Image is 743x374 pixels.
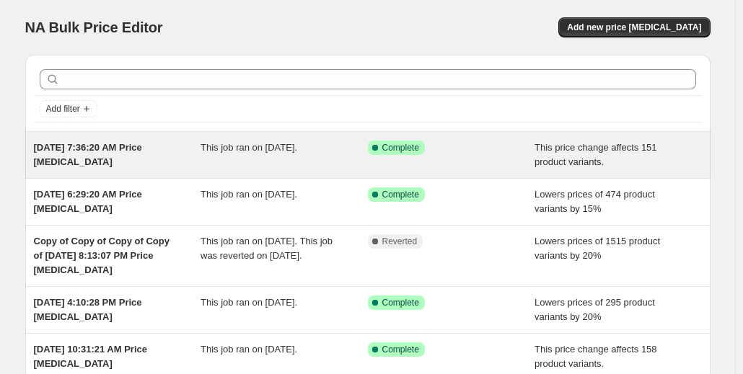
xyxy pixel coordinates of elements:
[382,189,419,200] span: Complete
[34,344,148,369] span: [DATE] 10:31:21 AM Price [MEDICAL_DATA]
[46,103,80,115] span: Add filter
[201,142,297,153] span: This job ran on [DATE].
[382,142,419,153] span: Complete
[34,236,170,275] span: Copy of Copy of Copy of Copy of [DATE] 8:13:07 PM Price [MEDICAL_DATA]
[34,297,142,322] span: [DATE] 4:10:28 PM Price [MEDICAL_DATA]
[34,142,142,167] span: [DATE] 7:36:20 AM Price [MEDICAL_DATA]
[382,236,418,247] span: Reverted
[201,236,333,261] span: This job ran on [DATE]. This job was reverted on [DATE].
[201,189,297,200] span: This job ran on [DATE].
[382,344,419,355] span: Complete
[535,344,657,369] span: This price change affects 158 product variants.
[535,189,655,214] span: Lowers prices of 474 product variants by 15%
[25,19,163,35] span: NA Bulk Price Editor
[382,297,419,308] span: Complete
[567,22,701,33] span: Add new price [MEDICAL_DATA]
[535,142,657,167] span: This price change affects 151 product variants.
[201,297,297,308] span: This job ran on [DATE].
[535,297,655,322] span: Lowers prices of 295 product variants by 20%
[40,100,97,117] button: Add filter
[535,236,660,261] span: Lowers prices of 1515 product variants by 20%
[558,17,710,37] button: Add new price [MEDICAL_DATA]
[34,189,142,214] span: [DATE] 6:29:20 AM Price [MEDICAL_DATA]
[201,344,297,355] span: This job ran on [DATE].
